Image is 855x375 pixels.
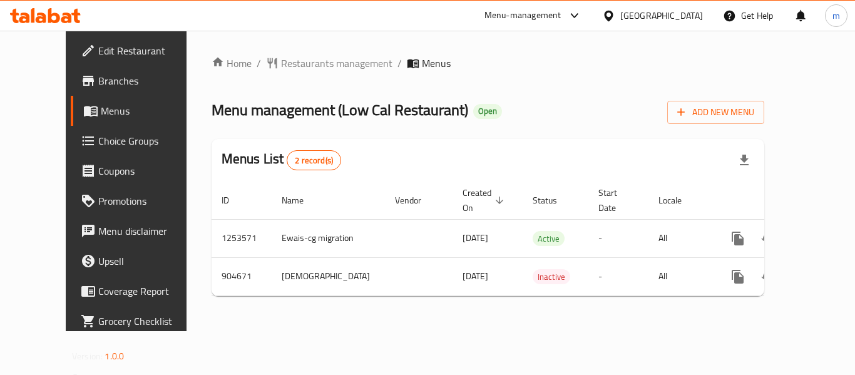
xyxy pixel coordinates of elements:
span: [DATE] [463,268,488,284]
div: Menu-management [484,8,561,23]
span: Edit Restaurant [98,43,198,58]
nav: breadcrumb [212,56,764,71]
span: Locale [658,193,698,208]
span: Menu management ( Low Cal Restaurant ) [212,96,468,124]
td: 904671 [212,257,272,295]
span: 1.0.0 [105,348,124,364]
td: - [588,257,648,295]
span: Vendor [395,193,438,208]
div: [GEOGRAPHIC_DATA] [620,9,703,23]
span: Restaurants management [281,56,392,71]
table: enhanced table [212,182,853,296]
a: Grocery Checklist [71,306,208,336]
td: All [648,257,713,295]
button: Add New Menu [667,101,764,124]
span: Coverage Report [98,284,198,299]
span: Promotions [98,193,198,208]
div: Active [533,231,565,246]
td: 1253571 [212,219,272,257]
h2: Menus List [222,150,341,170]
li: / [397,56,402,71]
span: Choice Groups [98,133,198,148]
span: ID [222,193,245,208]
span: Inactive [533,270,570,284]
a: Restaurants management [266,56,392,71]
span: Open [473,106,502,116]
div: Inactive [533,269,570,284]
a: Coverage Report [71,276,208,306]
a: Promotions [71,186,208,216]
span: 2 record(s) [287,155,340,167]
a: Coupons [71,156,208,186]
span: Active [533,232,565,246]
span: Status [533,193,573,208]
span: Coupons [98,163,198,178]
a: Home [212,56,252,71]
td: [DEMOGRAPHIC_DATA] [272,257,385,295]
span: Grocery Checklist [98,314,198,329]
td: Ewais-cg migration [272,219,385,257]
th: Actions [713,182,853,220]
a: Upsell [71,246,208,276]
span: Menus [101,103,198,118]
span: Version: [72,348,103,364]
span: [DATE] [463,230,488,246]
a: Menu disclaimer [71,216,208,246]
span: Start Date [598,185,633,215]
span: m [832,9,840,23]
button: Change Status [753,262,783,292]
button: Change Status [753,223,783,254]
span: Add New Menu [677,105,754,120]
a: Choice Groups [71,126,208,156]
td: - [588,219,648,257]
span: Menus [422,56,451,71]
span: Menu disclaimer [98,223,198,239]
a: Menus [71,96,208,126]
a: Edit Restaurant [71,36,208,66]
span: Name [282,193,320,208]
div: Total records count [287,150,341,170]
span: Branches [98,73,198,88]
a: Branches [71,66,208,96]
span: Created On [463,185,508,215]
td: All [648,219,713,257]
div: Open [473,104,502,119]
span: Upsell [98,254,198,269]
div: Export file [729,145,759,175]
li: / [257,56,261,71]
button: more [723,223,753,254]
button: more [723,262,753,292]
